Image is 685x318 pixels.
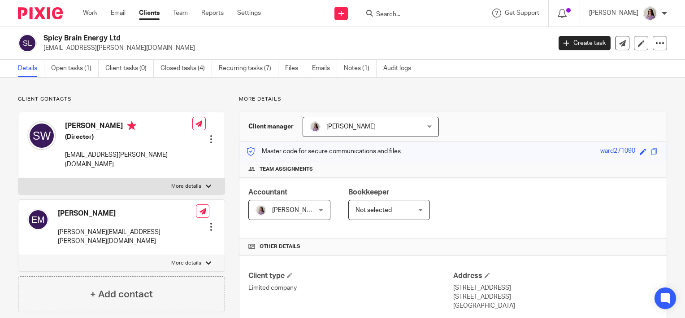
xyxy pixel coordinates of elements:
a: Details [18,60,44,77]
input: Search [375,11,456,19]
p: Client contacts [18,96,225,103]
a: Team [173,9,188,18]
p: More details [171,183,201,190]
img: svg%3E [18,34,37,53]
span: [PERSON_NAME] [272,207,321,213]
img: Pixie [18,7,63,19]
h4: [PERSON_NAME] [65,121,192,132]
a: Emails [312,60,337,77]
h4: [PERSON_NAME] [58,209,196,218]
a: Notes (1) [344,60,377,77]
a: Closed tasks (4) [160,60,212,77]
img: Olivia.jpg [310,121,321,132]
p: [STREET_ADDRESS] [453,283,658,292]
img: svg%3E [27,209,49,230]
h4: Client type [248,271,453,281]
a: Recurring tasks (7) [219,60,278,77]
h5: (Director) [65,132,192,141]
a: Audit logs [383,60,418,77]
h4: Address [453,271,658,281]
span: Team assignments [260,166,313,173]
p: More details [239,96,667,103]
a: Work [83,9,97,18]
p: [STREET_ADDRESS] [453,292,658,301]
p: Limited company [248,283,453,292]
p: [PERSON_NAME] [589,9,638,18]
a: Create task [559,36,611,50]
h4: + Add contact [90,287,153,301]
p: [PERSON_NAME][EMAIL_ADDRESS][PERSON_NAME][DOMAIN_NAME] [58,228,196,246]
span: Accountant [248,189,287,196]
a: Open tasks (1) [51,60,99,77]
span: Get Support [505,10,539,16]
div: ward271090 [600,146,635,157]
img: Olivia.jpg [256,205,266,216]
img: Olivia.jpg [643,6,657,21]
i: Primary [127,121,136,130]
span: Not selected [356,207,392,213]
h3: Client manager [248,122,294,131]
span: Bookkeeper [348,189,390,196]
p: [EMAIL_ADDRESS][PERSON_NAME][DOMAIN_NAME] [43,44,545,53]
span: Other details [260,243,300,250]
a: Clients [139,9,160,18]
a: Reports [201,9,224,18]
p: [GEOGRAPHIC_DATA] [453,301,658,310]
span: [PERSON_NAME] [326,124,376,130]
h2: Spicy Brain Energy Ltd [43,34,445,43]
p: More details [171,260,201,267]
p: [EMAIL_ADDRESS][PERSON_NAME][DOMAIN_NAME] [65,150,192,169]
a: Email [111,9,126,18]
p: Master code for secure communications and files [246,147,401,156]
a: Client tasks (0) [105,60,154,77]
a: Settings [237,9,261,18]
a: Files [285,60,305,77]
img: svg%3E [27,121,56,150]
